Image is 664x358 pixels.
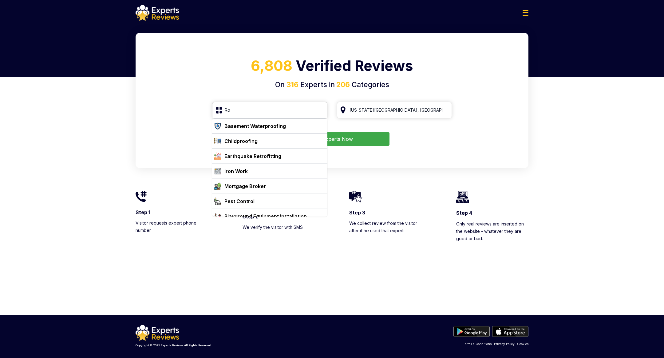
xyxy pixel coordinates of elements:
[243,224,315,231] p: We verify the visitor with SMS
[287,80,298,89] span: 316
[337,102,452,118] input: Your City
[251,57,292,74] span: 6,808
[224,122,286,130] div: Basement Waterproofing
[349,209,422,216] h3: Step 3
[143,55,521,79] h1: Verified Reviews
[494,342,515,346] a: Privacy Policy
[136,209,208,216] h3: Step 1
[136,343,212,348] p: Copyright © 2025 Experts Reviews All Rights Reserved.
[523,10,528,16] img: Menu Icon
[136,5,179,21] img: logo
[214,152,221,160] img: category icon
[456,191,469,203] img: homeIcon4
[214,122,221,130] img: category icon
[143,79,521,90] h4: On Experts in Categories
[212,102,327,118] input: Search Category
[349,191,362,202] img: homeIcon3
[492,326,528,337] img: apple store btn
[335,80,350,89] span: 206
[214,167,221,175] img: category icon
[214,213,221,220] img: category icon
[224,213,307,220] div: Playground Equipment Installation
[224,137,258,145] div: Childproofing
[136,191,147,202] img: homeIcon1
[214,183,221,190] img: category icon
[136,325,179,341] img: logo
[224,183,266,190] div: Mortgage Broker
[214,198,221,205] img: category icon
[349,220,422,234] p: We collect review from the visitor after if he used that expert
[275,132,389,146] button: Find Experts Now
[517,342,528,346] a: Cookies
[456,220,529,242] p: Only real reviews are inserted on the website - whatever they are good or bad.
[224,198,255,205] div: Pest Control
[214,137,221,145] img: category icon
[224,152,281,160] div: Earthquake Retrofitting
[224,167,248,175] div: Iron Work
[136,219,208,234] p: Visitor requests expert phone number
[456,210,529,216] h3: Step 4
[463,342,492,346] a: Terms & Conditions
[453,326,490,337] img: play store btn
